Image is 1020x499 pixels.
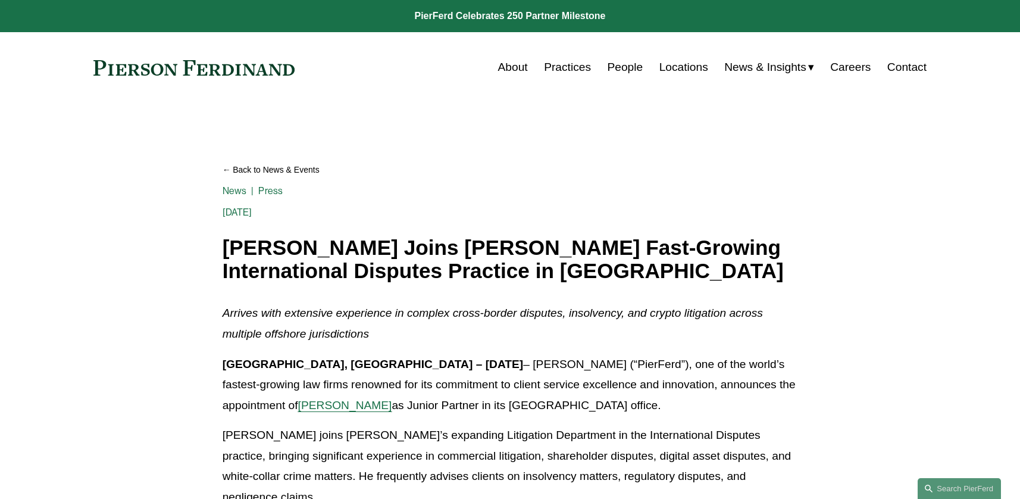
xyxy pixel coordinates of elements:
[223,207,252,218] span: [DATE]
[223,160,798,180] a: Back to News & Events
[298,399,392,411] a: [PERSON_NAME]
[223,307,766,340] em: Arrives with extensive experience in complex cross-border disputes, insolvency, and crypto litiga...
[659,56,708,79] a: Locations
[544,56,591,79] a: Practices
[724,56,814,79] a: folder dropdown
[724,57,806,78] span: News & Insights
[223,185,247,197] a: News
[223,354,798,416] p: – [PERSON_NAME] (“PierFerd”), one of the world’s fastest-growing law firms renowned for its commi...
[607,56,643,79] a: People
[258,185,283,197] a: Press
[498,56,528,79] a: About
[918,478,1001,499] a: Search this site
[830,56,871,79] a: Careers
[223,358,524,370] strong: [GEOGRAPHIC_DATA], [GEOGRAPHIC_DATA] – [DATE]
[223,236,798,282] h1: [PERSON_NAME] Joins [PERSON_NAME] Fast-Growing International Disputes Practice in [GEOGRAPHIC_DATA]
[887,56,927,79] a: Contact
